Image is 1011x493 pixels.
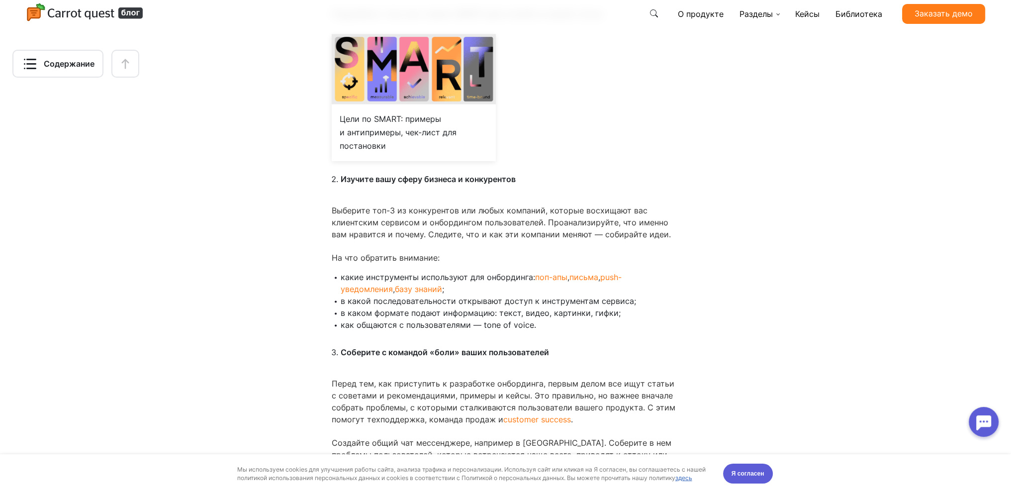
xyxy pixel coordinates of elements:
[569,272,598,282] a: письма
[332,34,496,161] a: Цели по SMART: примеры и антипримеры, чек-лист для постановки Цели по SMART: примеры и антипример...
[332,252,680,264] p: На что обратить внимание:
[26,3,144,23] img: Carrot quest
[535,272,567,282] a: поп-апы
[902,4,985,24] a: Заказать демо
[341,319,680,331] li: как общаются с пользователями — tone of voice.
[341,295,680,307] li: в какой последовательности открывают доступ к инструментам сервиса;
[831,4,886,24] a: Библиотека
[723,9,773,29] button: Я согласен
[341,307,680,319] li: в каком формате подают информацию: текст, видео, картинки, гифки;
[735,4,783,24] a: Разделы
[395,284,442,294] a: базу знаний
[237,11,712,28] div: Мы используем cookies для улучшения работы сайта, анализа трафика и персонализации. Используя сай...
[332,204,680,240] p: Выберите топ-3 из конкурентов или любых компаний, которые восхищают вас клиентским сервисом и онб...
[732,14,764,24] span: Я согласен
[674,4,728,24] a: О продукте
[675,20,692,27] a: здесь
[332,378,680,425] p: Перед тем, как приступить к разработке онбординга, первым делом все ищут статьи с советами и реко...
[341,347,549,357] strong: Соберите с командой «боли» ваших пользователей
[341,272,622,294] a: push-уведомления
[341,174,516,184] strong: Изучите вашу сферу бизнеса и конкурентов
[44,58,94,70] span: Содержание
[332,34,496,104] img: Цели по SMART: примеры и антипримеры, чек-лист для постановки
[341,271,680,295] li: какие инструменты используют для онбординга: , , , ;
[791,4,824,24] a: Кейсы
[503,414,571,424] a: customer success
[332,104,496,161] div: Цели по SMART: примеры и антипримеры, чек-лист для постановки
